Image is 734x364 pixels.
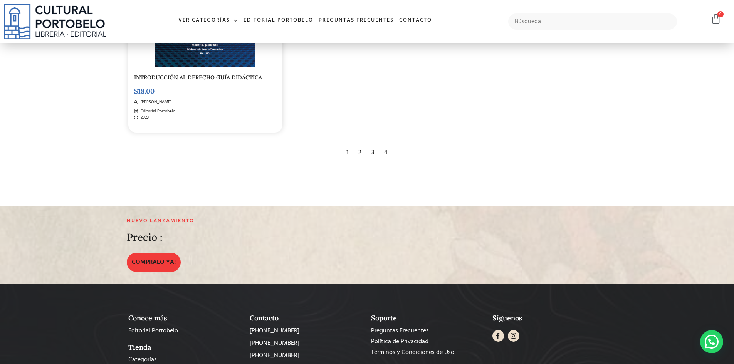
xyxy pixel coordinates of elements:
[139,114,149,121] span: 2023
[717,11,724,17] span: 0
[250,351,363,360] a: [PHONE_NUMBER]
[250,326,363,335] a: [PHONE_NUMBER]
[128,326,178,335] span: Editorial Portobelo
[316,12,396,29] a: Preguntas frecuentes
[354,144,365,161] div: 2
[127,232,163,243] h2: Precio :
[250,326,299,335] span: [PHONE_NUMBER]
[250,339,363,348] a: [PHONE_NUMBER]
[134,74,262,81] a: INTRODUCCIÓN AL DERECHO GUÍA DIDÁCTICA
[134,87,155,96] bdi: 18.00
[371,326,429,335] span: Preguntas Frecuentes
[134,87,138,96] span: $
[343,144,352,161] div: 1
[508,13,677,30] input: Búsqueda
[127,253,181,272] a: COMPRALO YA!
[241,12,316,29] a: Editorial Portobelo
[127,218,447,225] h2: Nuevo lanzamiento
[250,351,299,360] span: [PHONE_NUMBER]
[371,337,485,346] a: Política de Privacidad
[132,258,176,267] span: COMPRALO YA!
[371,314,485,322] h2: Soporte
[250,339,299,348] span: [PHONE_NUMBER]
[128,314,242,322] h2: Conoce más
[139,99,171,106] span: [PERSON_NAME]
[710,13,721,25] a: 0
[176,12,241,29] a: Ver Categorías
[371,326,485,335] a: Preguntas Frecuentes
[371,348,454,357] span: Términos y Condiciones de Uso
[250,314,363,322] h2: Contacto
[371,337,428,346] span: Política de Privacidad
[492,314,606,322] h2: Síguenos
[396,12,435,29] a: Contacto
[380,144,391,161] div: 4
[128,343,242,352] h2: Tienda
[128,326,242,335] a: Editorial Portobelo
[371,348,485,357] a: Términos y Condiciones de Uso
[700,330,723,353] div: WhatsApp contact
[368,144,378,161] div: 3
[139,108,175,115] span: Editorial Portobelo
